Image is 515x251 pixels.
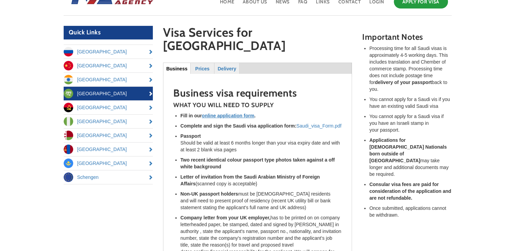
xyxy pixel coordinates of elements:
h1: Visa Services for [GEOGRAPHIC_DATA] [163,26,352,56]
strong: Delivery [218,66,236,71]
strong: Complete and sign the Saudi visa application form: [180,123,296,129]
h4: WHAT YOU WILL NEED TO SUPPLY [173,102,342,109]
a: Saudi_visa_Form.pdf [296,123,341,129]
strong: Applications for [DEMOGRAPHIC_DATA] Nationals born outside of [GEOGRAPHIC_DATA] [369,137,447,163]
li: must be [DEMOGRAPHIC_DATA] residents and will need to present proof of residency (recent UK utili... [180,190,342,211]
strong: Prices [195,66,210,71]
strong: Non-UK passport holders [180,191,238,197]
strong: Consular visa fees are paid for consideration of the application and are not refundable. [369,182,451,201]
a: [GEOGRAPHIC_DATA] [64,101,153,114]
a: [GEOGRAPHIC_DATA] [64,143,153,156]
a: online application form [202,113,254,118]
li: Once submitted, applications cannot be withdrawn. [369,205,452,218]
li: (scanned copy is acceptable} [180,173,342,187]
a: [GEOGRAPHIC_DATA] [64,73,153,86]
li: Should be valid at least 6 months longer than your visa expiry date and with at least 2 blank vis... [180,133,342,153]
strong: Letter of invitation from the Saudi Arabian Ministry of Foreign Affairs [180,174,320,186]
strong: Passport [180,133,201,139]
strong: Fill in our . [180,113,256,118]
a: [GEOGRAPHIC_DATA] [64,45,153,58]
a: Prices [191,63,214,73]
strong: Business [166,66,187,71]
li: may take longer and additional documents may be required. [369,137,452,178]
a: [GEOGRAPHIC_DATA] [64,129,153,142]
a: [GEOGRAPHIC_DATA] [64,87,153,100]
strong: Important Notes [362,32,423,42]
li: Processing time for all Saudi visas is approximately 4-5 working days. This includes translation ... [369,45,452,93]
a: [GEOGRAPHIC_DATA] [64,115,153,128]
h2: Business visa requirements [173,87,342,99]
strong: Two recent identical colour passport type photos taken against a off white background [180,157,335,169]
li: You cannot apply for a Saudi vis if you have an existing valid Saudi visa [369,96,452,110]
a: [GEOGRAPHIC_DATA] [64,156,153,170]
a: Schengen [64,170,153,184]
a: Business [163,63,190,73]
li: You cannot apply for a Saudi visa if you have an Israeli stamp in your passport. [369,113,452,133]
a: [GEOGRAPHIC_DATA] [64,59,153,72]
strong: Company letter from your UK employer, [180,215,271,220]
strong: delivery of your passport [375,80,432,85]
a: Delivery [215,63,239,73]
